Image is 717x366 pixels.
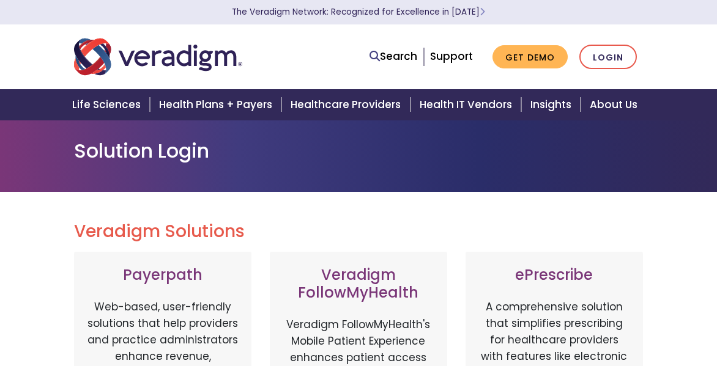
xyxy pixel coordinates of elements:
[492,45,568,69] a: Get Demo
[86,266,239,284] h3: Payerpath
[74,221,643,242] h2: Veradigm Solutions
[282,266,435,302] h3: Veradigm FollowMyHealth
[579,45,637,70] a: Login
[232,6,485,18] a: The Veradigm Network: Recognized for Excellence in [DATE]Learn More
[582,89,652,120] a: About Us
[74,37,242,77] img: Veradigm logo
[412,89,523,120] a: Health IT Vendors
[430,49,473,64] a: Support
[152,89,283,120] a: Health Plans + Payers
[283,89,412,120] a: Healthcare Providers
[523,89,582,120] a: Insights
[478,266,631,284] h3: ePrescribe
[370,48,417,65] a: Search
[480,6,485,18] span: Learn More
[74,139,643,163] h1: Solution Login
[65,89,152,120] a: Life Sciences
